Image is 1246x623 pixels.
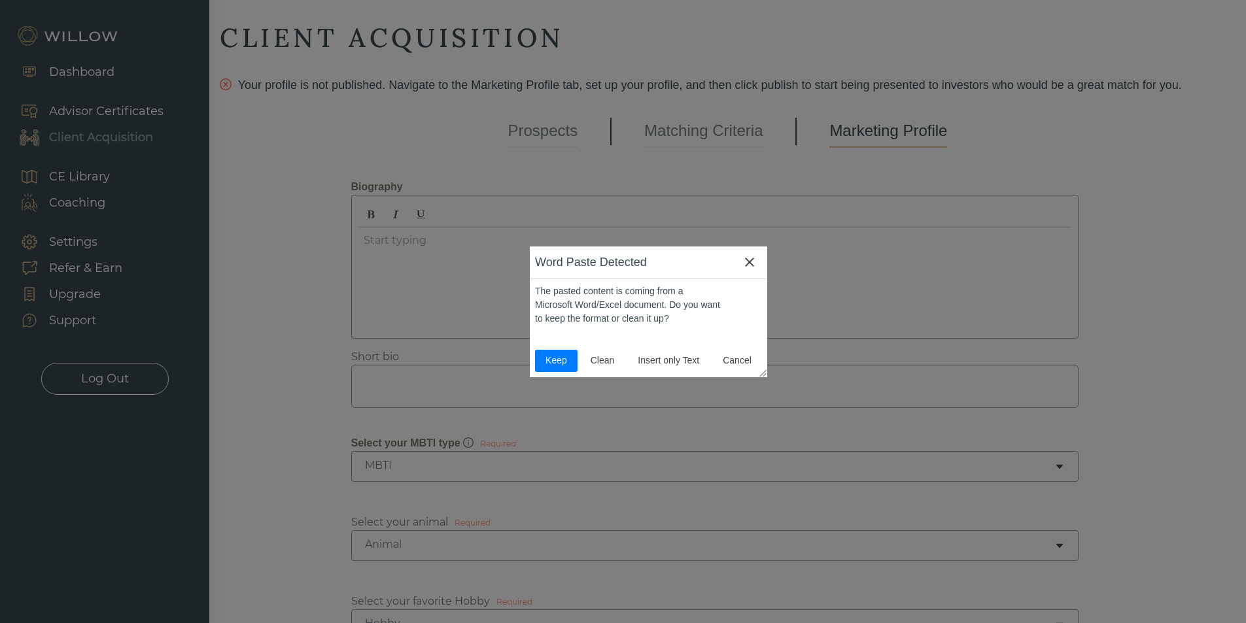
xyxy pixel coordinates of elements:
[530,246,652,278] div: Word Paste Detected
[580,350,625,372] button: Clean
[712,350,762,372] button: Cancel
[540,354,572,367] span: Keep
[632,354,704,367] span: Insert only Text
[535,350,578,372] button: Keep
[585,354,620,367] span: Clean
[627,350,710,372] button: Insert only Text
[535,284,721,326] div: The pasted content is coming from a Microsoft Word/Excel document. Do you want to keep the format...
[718,354,757,367] span: Cancel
